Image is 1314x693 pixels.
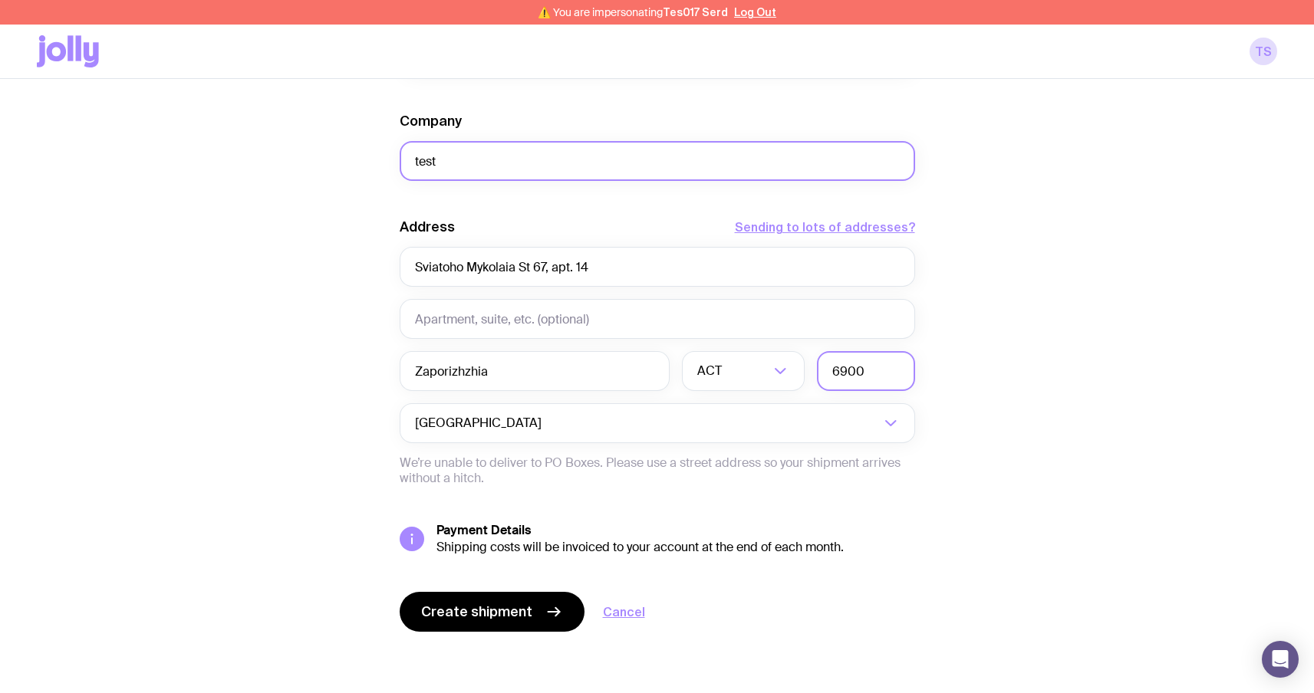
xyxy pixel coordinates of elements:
[545,403,880,443] input: Search for option
[400,247,915,287] input: Street Address
[436,523,915,538] h5: Payment Details
[400,299,915,339] input: Apartment, suite, etc. (optional)
[697,351,725,391] span: ACT
[400,455,915,486] p: We’re unable to deliver to PO Boxes. Please use a street address so your shipment arrives without...
[400,592,585,632] button: Create shipment
[400,112,462,130] label: Company
[1262,641,1299,678] div: Open Intercom Messenger
[421,603,532,621] span: Create shipment
[663,6,728,18] span: Tes017 Serd
[538,6,728,18] span: ⚠️ You are impersonating
[735,218,915,236] button: Sending to lots of addresses?
[400,351,670,391] input: Suburb
[725,351,769,391] input: Search for option
[400,141,915,181] input: Company Name (optional)
[817,351,915,391] input: Postcode
[603,603,645,621] a: Cancel
[400,218,455,236] label: Address
[1250,38,1277,65] a: TS
[415,403,545,443] span: [GEOGRAPHIC_DATA]
[682,351,805,391] div: Search for option
[436,540,915,555] div: Shipping costs will be invoiced to your account at the end of each month.
[734,6,776,18] button: Log Out
[400,403,915,443] div: Search for option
